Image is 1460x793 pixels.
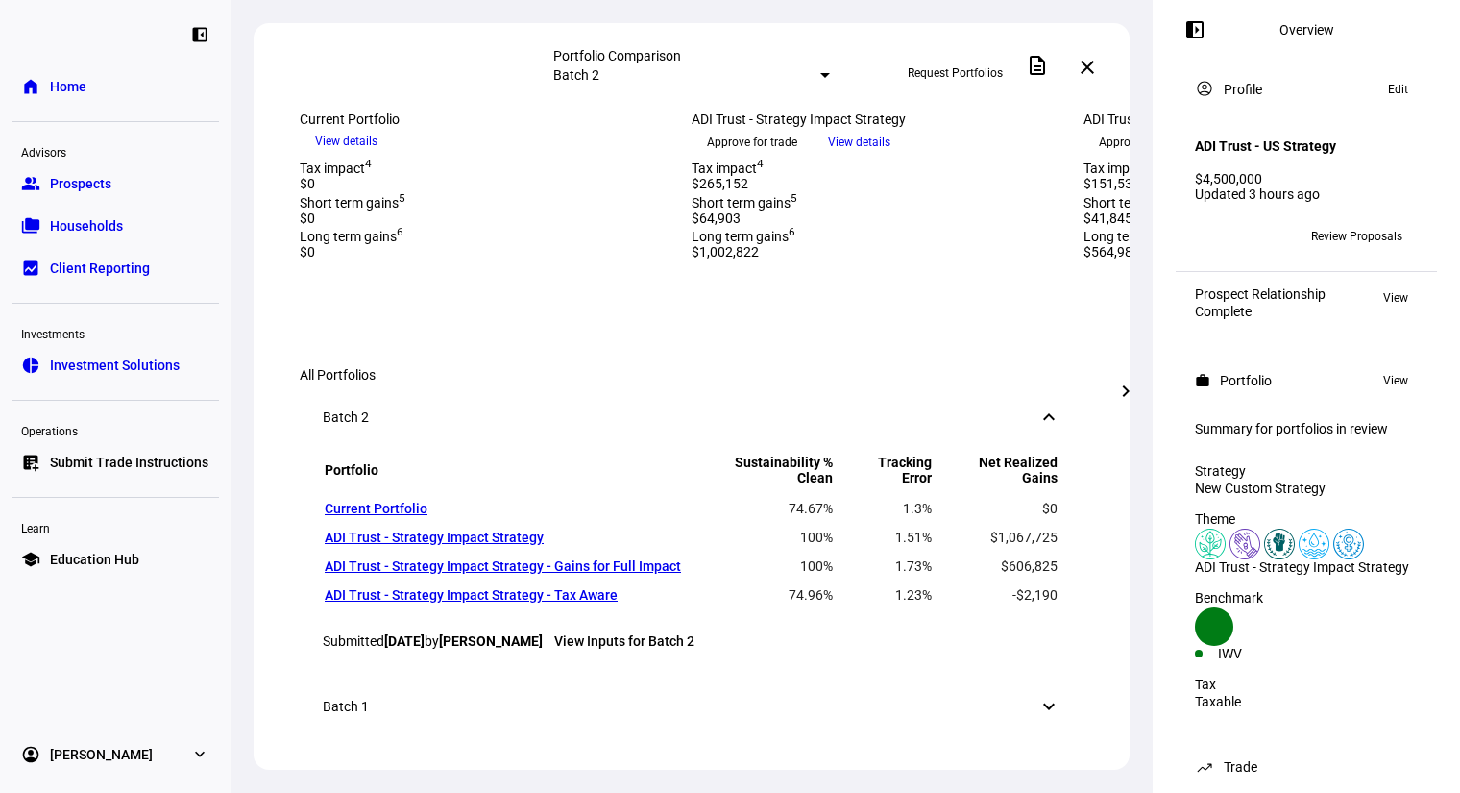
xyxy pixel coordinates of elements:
[1083,161,1156,176] span: Tax impact
[1195,286,1326,302] div: Prospect Relationship
[1195,463,1418,479] div: Strategy
[691,553,834,580] td: 100%
[21,174,40,193] eth-mat-symbol: group
[12,137,219,164] div: Advisors
[692,127,813,158] button: Approve for trade
[21,356,40,375] eth-mat-symbol: pie_chart
[692,112,1060,127] div: ADI Trust - Strategy Impact Strategy
[12,346,219,384] a: pie_chartInvestment Solutions
[692,211,1060,226] div: $64,903
[692,195,797,211] span: Short term gains
[1083,127,1204,158] button: Approve for trade
[399,191,405,205] sup: 5
[325,454,689,493] th: Portfolio
[439,633,543,649] strong: [PERSON_NAME]
[1099,127,1189,158] span: Approve for trade
[935,553,1058,580] td: $606,825
[50,453,208,472] span: Submit Trade Instructions
[1311,221,1402,252] span: Review Proposals
[1114,380,1137,403] mat-icon: chevron_right
[1195,79,1214,98] mat-icon: account_circle
[836,495,933,522] td: 1.3%
[691,582,834,608] td: 74.96%
[813,128,906,157] button: View details
[300,229,403,244] span: Long term gains
[1083,229,1187,244] span: Long term gains
[1195,559,1418,575] div: ADI Trust - Strategy Impact Strategy
[1195,694,1418,709] div: Taxable
[323,409,369,425] div: Batch 2
[1083,176,1452,191] div: $151,538
[789,226,795,239] sup: 6
[908,58,1003,88] span: Request Portfolios
[1195,677,1418,692] div: Tax
[300,244,669,260] div: $0
[757,157,764,170] sup: 4
[12,319,219,346] div: Investments
[1083,112,1452,127] div: ADI Trust - Strategy Impact Strategy - Gains for Full Impact
[836,454,933,493] th: Tracking Error
[323,633,1060,649] div: Submitted
[935,582,1058,608] td: -$2,190
[935,524,1058,551] td: $1,067,725
[1195,421,1418,436] div: Summary for portfolios in review
[12,513,219,540] div: Learn
[325,530,544,545] a: ADI Trust - Strategy Impact Strategy
[300,211,669,226] div: $0
[1195,481,1418,496] div: New Custom Strategy
[1224,82,1262,97] div: Profile
[791,191,797,205] sup: 5
[935,495,1058,522] td: $0
[1195,369,1418,392] eth-panel-overview-card-header: Portfolio
[365,157,372,170] sup: 4
[1195,756,1418,779] eth-panel-overview-card-header: Trade
[300,161,372,176] span: Tax impact
[325,501,427,516] a: Current Portfolio
[384,633,425,649] strong: [DATE]
[1195,138,1336,154] h4: ADI Trust - US Strategy
[692,229,795,244] span: Long term gains
[892,58,1018,88] button: Request Portfolios
[691,524,834,551] td: 100%
[1388,78,1408,101] span: Edit
[50,259,150,278] span: Client Reporting
[1229,529,1260,559] img: poverty.colored.svg
[553,67,599,83] mat-select-trigger: Batch 2
[1383,369,1408,392] span: View
[21,550,40,569] eth-mat-symbol: school
[21,216,40,235] eth-mat-symbol: folder_copy
[707,127,797,158] span: Approve for trade
[1083,244,1452,260] div: $564,980
[12,207,219,245] a: folder_copyHouseholds
[1374,369,1418,392] button: View
[1218,646,1306,661] div: IWV
[1037,406,1060,429] mat-icon: keyboard_arrow_down
[553,48,830,63] div: Portfolio Comparison
[325,558,681,574] a: ADI Trust - Strategy Impact Strategy - Gains for Full Impact
[300,195,405,211] span: Short term gains
[1224,759,1257,775] div: Trade
[50,174,111,193] span: Prospects
[1264,529,1295,559] img: racialJustice.colored.svg
[300,133,393,148] a: View details
[190,25,209,44] eth-mat-symbol: left_panel_close
[21,259,40,278] eth-mat-symbol: bid_landscape
[190,745,209,764] eth-mat-symbol: expand_more
[21,745,40,764] eth-mat-symbol: account_circle
[21,77,40,96] eth-mat-symbol: home
[828,128,890,157] span: View details
[813,134,906,149] a: View details
[1195,186,1418,202] div: Updated 3 hours ago
[836,524,933,551] td: 1.51%
[323,699,369,714] div: Batch 1
[50,550,139,569] span: Education Hub
[12,249,219,287] a: bid_landscapeClient Reporting
[300,176,669,191] div: $0
[1195,373,1210,388] mat-icon: work
[1026,54,1049,77] mat-icon: description
[12,416,219,443] div: Operations
[425,633,543,649] span: by
[300,367,1083,383] div: All Portfolios
[1279,22,1334,37] div: Overview
[300,112,669,127] div: Current Portfolio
